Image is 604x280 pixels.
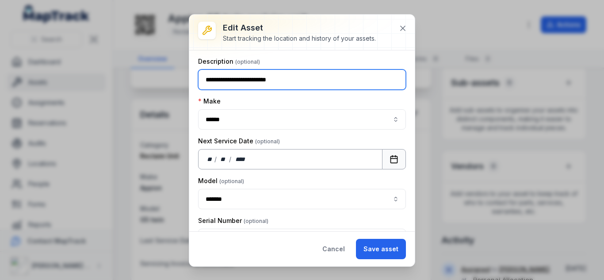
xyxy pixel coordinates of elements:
div: / [214,155,218,164]
div: Start tracking the location and history of your assets. [223,34,376,43]
div: day, [206,155,214,164]
label: Next Service Date [198,137,280,146]
div: month, [218,155,229,164]
label: Model [198,176,244,185]
label: Serial Number [198,216,268,225]
label: Make [198,97,221,106]
input: asset-edit:cf[9e2fc107-2520-4a87-af5f-f70990c66785]-label [198,109,406,130]
div: year, [232,155,248,164]
button: Cancel [315,239,352,259]
button: Calendar [382,149,406,169]
label: Description [198,57,260,66]
div: / [229,155,232,164]
h3: Edit asset [223,22,376,34]
input: asset-edit:cf[15485646-641d-4018-a890-10f5a66d77ec]-label [198,189,406,209]
button: Save asset [356,239,406,259]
